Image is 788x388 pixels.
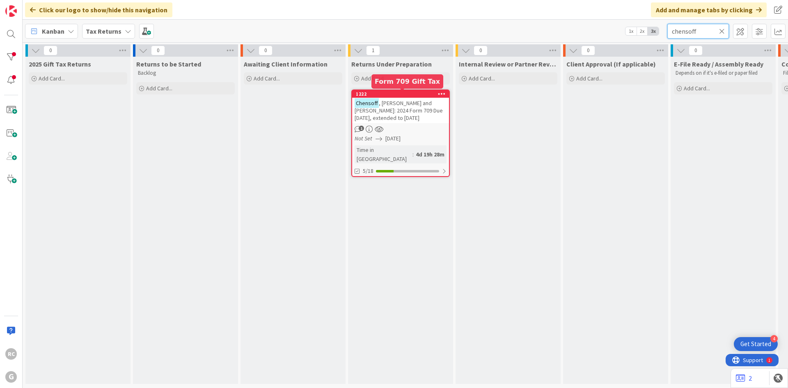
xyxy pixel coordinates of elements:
[244,60,328,68] span: Awaiting Client Information
[17,1,37,11] span: Support
[474,46,488,55] span: 0
[42,26,64,36] span: Kanban
[25,2,172,17] div: Click our logo to show/hide this navigation
[736,373,752,383] a: 2
[459,60,557,68] span: Internal Review or Partner Review
[356,91,449,97] div: 1222
[136,60,201,68] span: Returns to be Started
[770,335,778,342] div: 4
[86,27,121,35] b: Tax Returns
[734,337,778,351] div: Open Get Started checklist, remaining modules: 4
[651,2,767,17] div: Add and manage tabs by clicking
[5,348,17,360] div: RC
[5,371,17,383] div: G
[355,99,443,122] span: , [PERSON_NAME] and [PERSON_NAME]: 2024 Form 709 Due [DATE], extended to [DATE]
[648,27,659,35] span: 3x
[689,46,703,55] span: 0
[469,75,495,82] span: Add Card...
[355,135,372,142] i: Not Set
[637,27,648,35] span: 2x
[366,46,380,55] span: 1
[684,85,710,92] span: Add Card...
[361,75,387,82] span: Add Card...
[151,46,165,55] span: 0
[412,150,414,159] span: :
[581,46,595,55] span: 0
[385,134,401,143] span: [DATE]
[44,46,57,55] span: 0
[352,90,449,98] div: 1222
[43,3,45,10] div: 1
[29,60,91,68] span: 2025 Gift Tax Returns
[625,27,637,35] span: 1x
[363,167,373,175] span: 5/18
[5,5,17,17] img: Visit kanbanzone.com
[359,126,364,131] span: 1
[674,60,763,68] span: E-File Ready / Assembly Ready
[254,75,280,82] span: Add Card...
[576,75,602,82] span: Add Card...
[351,60,432,68] span: Returns Under Preparation
[740,340,771,348] div: Get Started
[667,24,729,39] input: Quick Filter...
[414,150,447,159] div: 4d 19h 28m
[259,46,273,55] span: 0
[676,70,771,76] p: Depends on if it's e-filed or paper filed
[138,70,233,76] p: Backlog
[39,75,65,82] span: Add Card...
[355,98,379,108] mark: Chensoff
[352,90,449,123] div: 1222Chensoff, [PERSON_NAME] and [PERSON_NAME]: 2024 Form 709 Due [DATE], extended to [DATE]
[566,60,656,68] span: Client Approval (If applicable)
[146,85,172,92] span: Add Card...
[355,145,412,163] div: Time in [GEOGRAPHIC_DATA]
[375,78,440,85] h5: Form 709 Gift Tax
